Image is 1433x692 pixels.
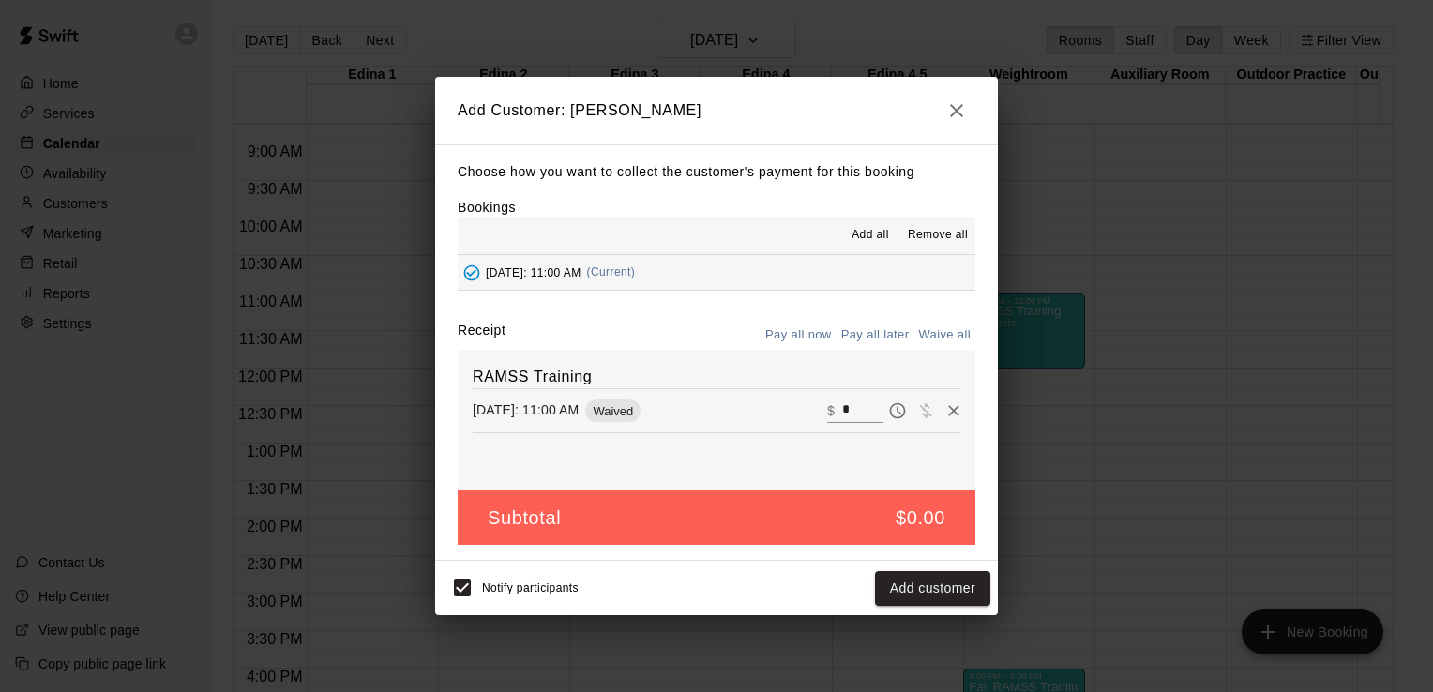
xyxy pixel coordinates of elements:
[852,226,889,245] span: Add all
[458,255,975,290] button: Added - Collect Payment[DATE]: 11:00 AM(Current)
[585,404,641,418] span: Waived
[486,265,581,278] span: [DATE]: 11:00 AM
[458,160,975,184] p: Choose how you want to collect the customer's payment for this booking
[840,220,900,250] button: Add all
[908,226,968,245] span: Remove all
[482,582,579,595] span: Notify participants
[912,401,940,417] span: Waive payment
[458,321,505,350] label: Receipt
[761,321,837,350] button: Pay all now
[587,265,636,278] span: (Current)
[940,397,968,425] button: Remove
[883,401,912,417] span: Pay later
[473,400,579,419] p: [DATE]: 11:00 AM
[473,365,960,389] h6: RAMSS Training
[458,200,516,215] label: Bookings
[913,321,975,350] button: Waive all
[875,571,990,606] button: Add customer
[837,321,914,350] button: Pay all later
[900,220,975,250] button: Remove all
[488,505,561,531] h5: Subtotal
[458,259,486,287] button: Added - Collect Payment
[435,77,998,144] h2: Add Customer: [PERSON_NAME]
[896,505,945,531] h5: $0.00
[827,401,835,420] p: $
